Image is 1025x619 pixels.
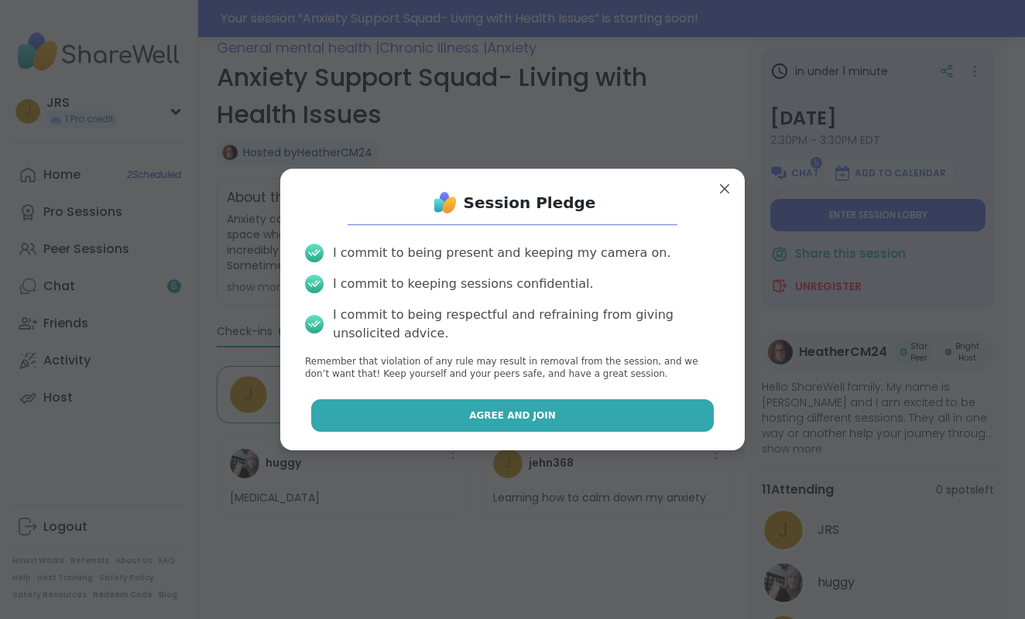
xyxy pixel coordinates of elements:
[333,275,594,293] div: I commit to keeping sessions confidential.
[469,409,556,422] span: Agree and Join
[333,244,670,262] div: I commit to being present and keeping my camera on.
[333,306,720,343] div: I commit to being respectful and refraining from giving unsolicited advice.
[464,192,596,214] h1: Session Pledge
[311,399,715,432] button: Agree and Join
[430,187,461,218] img: ShareWell Logo
[305,355,720,381] p: Remember that violation of any rule may result in removal from the session, and we don’t want tha...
